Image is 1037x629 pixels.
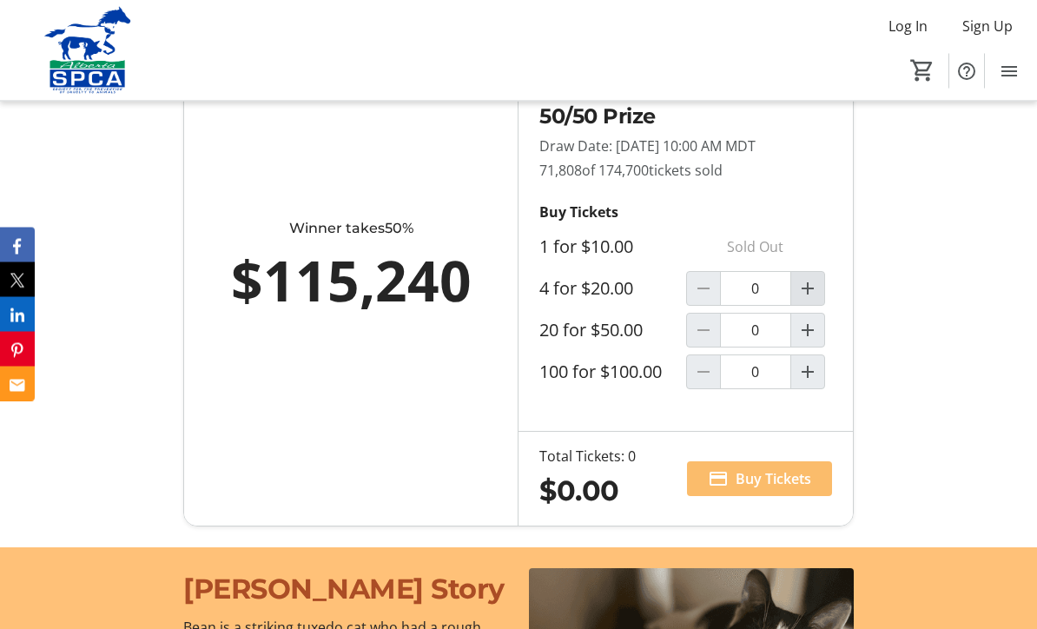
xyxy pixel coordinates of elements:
button: Cart [907,55,938,86]
label: 100 for $100.00 [539,362,662,383]
button: Increment by one [791,356,824,389]
p: Draw Date: [DATE] 10:00 AM MDT [539,136,832,157]
span: of 174,700 [582,162,649,181]
div: $115,240 [219,240,483,323]
h2: 50/50 Prize [539,102,832,133]
button: Menu [992,54,1027,89]
span: 50% [385,221,413,237]
label: 4 for $20.00 [539,279,633,300]
button: Buy Tickets [687,462,832,497]
label: 20 for $50.00 [539,321,643,341]
p: Sold Out [686,230,825,265]
button: Help [949,54,984,89]
strong: Buy Tickets [539,203,618,222]
button: Sign Up [948,12,1027,40]
span: [PERSON_NAME] Story [183,573,505,606]
button: Log In [875,12,941,40]
div: Winner takes [219,219,483,240]
span: Log In [888,16,928,36]
div: Total Tickets: 0 [539,447,636,467]
img: Alberta SPCA's Logo [10,7,165,94]
label: 1 for $10.00 [539,237,633,258]
button: Increment by one [791,314,824,348]
button: Increment by one [791,273,824,306]
span: Sign Up [962,16,1013,36]
span: Buy Tickets [736,469,811,490]
div: $0.00 [539,471,636,513]
p: 71,808 tickets sold [539,161,832,182]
